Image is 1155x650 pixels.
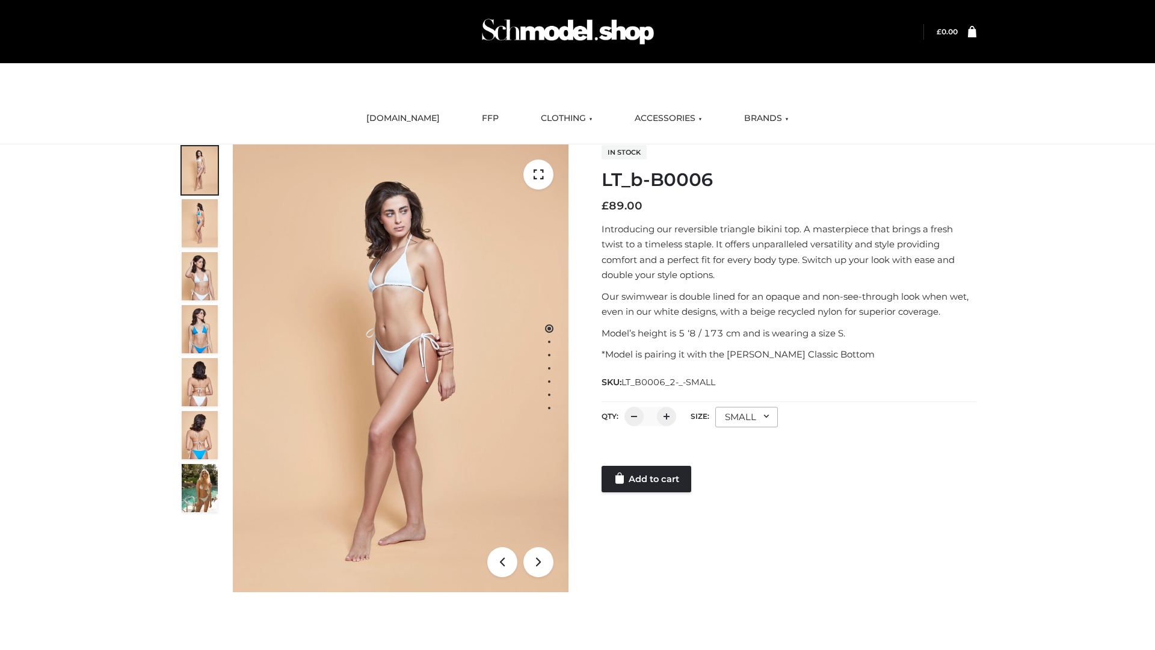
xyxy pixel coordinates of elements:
[937,27,958,36] a: £0.00
[473,105,508,132] a: FFP
[735,105,798,132] a: BRANDS
[602,375,716,389] span: SKU:
[602,145,647,159] span: In stock
[602,289,976,320] p: Our swimwear is double lined for an opaque and non-see-through look when wet, even in our white d...
[182,146,218,194] img: ArielClassicBikiniTop_CloudNine_AzureSky_OW114ECO_1-scaled.jpg
[602,169,976,191] h1: LT_b-B0006
[691,412,709,421] label: Size:
[478,8,658,55] img: Schmodel Admin 964
[602,412,618,421] label: QTY:
[182,411,218,459] img: ArielClassicBikiniTop_CloudNine_AzureSky_OW114ECO_8-scaled.jpg
[182,464,218,512] img: Arieltop_CloudNine_AzureSky2.jpg
[182,199,218,247] img: ArielClassicBikiniTop_CloudNine_AzureSky_OW114ECO_2-scaled.jpg
[602,466,691,492] a: Add to cart
[626,105,711,132] a: ACCESSORIES
[602,221,976,283] p: Introducing our reversible triangle bikini top. A masterpiece that brings a fresh twist to a time...
[182,305,218,353] img: ArielClassicBikiniTop_CloudNine_AzureSky_OW114ECO_4-scaled.jpg
[937,27,958,36] bdi: 0.00
[233,144,568,592] img: ArielClassicBikiniTop_CloudNine_AzureSky_OW114ECO_1
[357,105,449,132] a: [DOMAIN_NAME]
[715,407,778,427] div: SMALL
[182,358,218,406] img: ArielClassicBikiniTop_CloudNine_AzureSky_OW114ECO_7-scaled.jpg
[937,27,941,36] span: £
[621,377,715,388] span: LT_B0006_2-_-SMALL
[182,252,218,300] img: ArielClassicBikiniTop_CloudNine_AzureSky_OW114ECO_3-scaled.jpg
[602,199,642,212] bdi: 89.00
[532,105,602,132] a: CLOTHING
[602,347,976,362] p: *Model is pairing it with the [PERSON_NAME] Classic Bottom
[602,199,609,212] span: £
[602,326,976,341] p: Model’s height is 5 ‘8 / 173 cm and is wearing a size S.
